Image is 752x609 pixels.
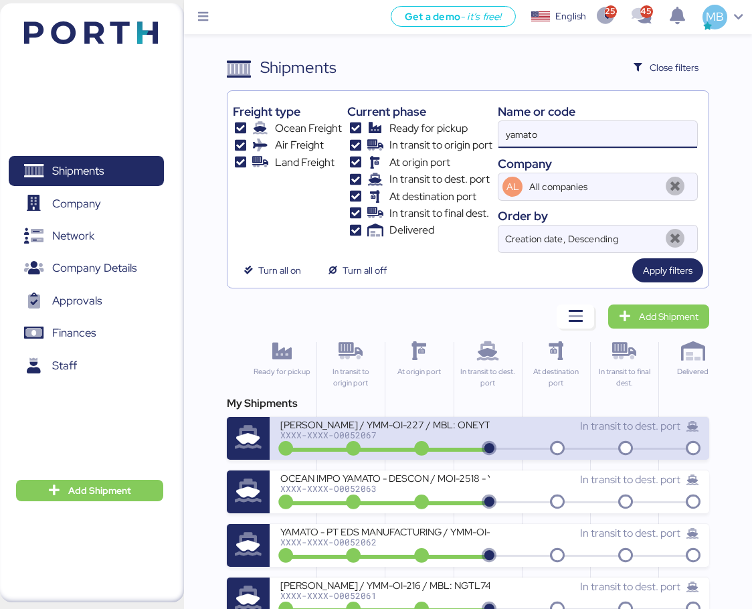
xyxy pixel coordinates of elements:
div: OCEAN IMPO YAMATO - DESCON / MOI-2518 - YMM-OI-226 / MBL: ONEYTYOFD9212900 - HBL: VARIOS / FCL [280,472,490,483]
span: Add Shipment [639,309,698,325]
span: In transit to dest. port [580,580,680,594]
div: [PERSON_NAME] / YMM-OI-227 / MBL: ONEYTYOFF6699600 / HBL: YTJTGI100095 / FCL [280,418,490,430]
span: Add Shipment [68,483,131,499]
span: Approvals [52,291,102,311]
a: Company [9,188,164,219]
div: Company [498,155,698,173]
div: YAMATO - PT EDS MANUFACTURING / YMM-OI-221 / MBL: 049FX09080 / HBL: YIFFW0163515 / FCL [280,525,490,537]
span: Land Freight [275,155,335,171]
span: Company Details [52,258,136,278]
a: Network [9,221,164,252]
span: Delivered [389,222,434,238]
div: Name or code [498,102,698,120]
button: Menu [192,6,215,29]
span: Close filters [650,60,698,76]
div: XXXX-XXXX-O0052061 [280,591,490,600]
a: Shipments [9,156,164,187]
span: Staff [52,356,77,375]
span: Turn all off [343,262,387,278]
span: Turn all on [258,262,301,278]
span: Air Freight [275,137,324,153]
div: Order by [498,207,698,225]
span: In transit to dest. port [580,526,680,540]
button: Turn all off [317,258,397,282]
span: Shipments [52,161,104,181]
span: Company [52,194,101,213]
button: Turn all on [233,258,312,282]
span: Ocean Freight [275,120,342,137]
span: In transit to final dest. [389,205,489,222]
span: Network [52,226,94,246]
span: Finances [52,323,96,343]
input: AL [527,173,660,200]
button: Close filters [623,56,710,80]
button: Add Shipment [16,480,163,501]
div: In transit to origin port [322,366,379,389]
span: At origin port [389,155,450,171]
button: Apply filters [632,258,703,282]
div: XXXX-XXXX-O0052063 [280,484,490,493]
span: In transit to origin port [389,137,492,153]
span: In transit to dest. port [580,419,680,433]
a: Company Details [9,253,164,284]
div: Current phase [347,102,492,120]
div: XXXX-XXXX-O0052067 [280,430,490,440]
span: Ready for pickup [389,120,468,137]
span: In transit to dest. port [389,171,490,187]
span: In transit to dest. port [580,472,680,487]
div: In transit to dest. port [460,366,516,389]
div: At destination port [528,366,585,389]
div: XXXX-XXXX-O0052062 [280,537,490,547]
div: At origin port [391,366,448,377]
span: At destination port [389,189,476,205]
div: Ready for pickup [254,366,311,377]
div: Shipments [260,56,337,80]
span: MB [706,8,724,25]
span: AL [506,179,519,194]
div: In transit to final dest. [596,366,653,389]
div: Freight type [233,102,342,120]
div: English [555,9,586,23]
div: Delivered [664,366,721,377]
div: My Shipments [227,396,710,412]
span: Apply filters [643,262,692,278]
a: Staff [9,351,164,381]
div: [PERSON_NAME] / YMM-OI-216 / MBL: NGTL7469018 / HBL: YTJTGI100028 / LCL [280,579,490,590]
a: Approvals [9,286,164,317]
a: Add Shipment [608,304,709,329]
a: Finances [9,318,164,349]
